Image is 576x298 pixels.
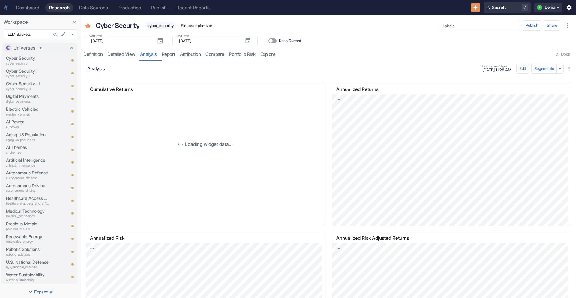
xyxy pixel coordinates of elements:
p: water_sustainability [6,278,49,283]
p: Loading widget data... [185,141,232,148]
p: Renewable Energy [6,233,49,240]
p: ai_themes [6,150,49,155]
label: Start Date [89,34,102,38]
a: Autonomous Drivingautonomous_driving [6,182,49,193]
div: Recent Reports [176,5,210,11]
p: medical_technology [6,214,49,219]
div: Dashboard [16,5,39,11]
div: L [537,5,542,10]
p: Healthcare Access and Efficiency [6,195,49,202]
button: Publish [523,20,541,31]
a: Portfolio Risk [227,48,258,61]
div: Definition [83,51,103,57]
p: Cyber Security [6,55,49,62]
button: Docs [554,50,572,59]
label: End Date [177,34,189,38]
p: digital_payments [6,99,49,104]
div: resource tabs [81,48,576,61]
a: AI Powerai_power [6,119,49,129]
a: AI Themesai_themes [6,144,49,155]
a: detailed view [105,48,138,61]
p: ai_power [6,125,49,130]
p: cyber_security [6,61,49,66]
p: Cyber Security III [6,80,49,87]
p: AI Themes [6,144,49,151]
a: Renewable Energyrenewable_energy [6,233,49,244]
p: Aging US Population [6,131,49,138]
a: Research [45,3,73,12]
input: yyyy-mm-dd [91,36,152,46]
p: Autonomous Driving [6,182,49,189]
button: Share [544,20,560,31]
a: Cyber Security IIcyber_security_ii [6,68,49,79]
div: Universes18 [2,43,77,53]
a: Recent Reports [173,3,213,12]
a: Precious Metalsprecious_metals [6,221,49,231]
a: Publish [147,3,170,12]
p: autonomous_driving [6,188,49,193]
p: Water Sustainability [6,272,49,278]
a: Export; Press ENTER to open [335,97,342,102]
a: Production [114,3,145,12]
button: edit [59,30,68,38]
div: Production [118,5,141,11]
a: Artificial Intelligenceartificial_intelligence [6,157,49,168]
p: Electric Vehicles [6,106,49,113]
a: U.S. National Defenseu_s_national_defense [6,259,49,270]
a: Cyber Security IIIcyber_security_iii [6,80,49,91]
p: healthcare_access_and_efficiency [6,201,49,206]
p: Cyber Security II [6,68,49,74]
a: Export; Press ENTER to open [89,246,95,251]
p: Robotic Solutions [6,246,49,253]
a: Aging US Populationaging_us_population [6,131,49,142]
a: Electric Vehicleselectric_vehicles [6,106,49,117]
a: Cyber Securitycyber_security [6,55,49,66]
a: Explore [258,48,278,61]
input: yyyy-mm-dd [179,36,240,46]
div: Cyber Security [94,19,141,32]
p: cyber_security_iii [6,86,49,92]
h6: Analysis [87,66,479,71]
p: Autonomous Defense [6,170,49,176]
a: Healthcare Access and Efficiencyhealthcare_access_and_efficiency [6,195,49,206]
p: Medical Technology [6,208,49,215]
p: autonomous_defense [6,176,49,181]
p: Annualized Returns [336,86,388,93]
a: Dashboard [13,3,43,12]
a: analysis [138,48,159,61]
button: LDemo [534,3,562,12]
a: report [159,48,178,61]
button: New Resource [471,3,480,12]
p: U.S. National Defense [6,259,49,266]
div: Publish [151,5,167,11]
span: 18 [37,46,44,51]
a: Autonomous Defenseautonomous_defense [6,170,49,180]
button: Collapse Sidebar [70,18,79,26]
a: attribution [178,48,203,61]
p: Digital Payments [6,93,49,100]
a: Water Sustainabilitywater_sustainability [6,272,49,282]
div: LLM Baskets [4,29,77,39]
p: Artificial Intelligence [6,157,49,164]
p: cyber_security_ii [6,74,49,79]
p: Annualized Risk Adjusted Returns [336,235,418,242]
button: Search in Workspace... [51,31,60,39]
button: Regenerate [531,64,557,74]
span: Last successful gen. [482,65,511,68]
a: compare [203,48,227,61]
span: cyber_security [145,23,176,28]
p: precious_metals [6,227,49,232]
p: Cyber Security [96,20,139,31]
p: Annualized Risk [90,235,134,242]
p: Workspace [4,19,77,26]
p: Precious Metals [6,221,49,227]
div: Research [49,5,70,11]
span: Finsera optimizer [179,23,214,28]
p: Cumulative Returns [90,86,142,93]
a: Export; Press ENTER to open [335,246,342,251]
button: Expand all [1,287,80,297]
p: Universes [13,44,35,52]
p: AI Power [6,119,49,125]
span: Keep Current [279,38,301,44]
p: renewable_energy [6,239,49,244]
